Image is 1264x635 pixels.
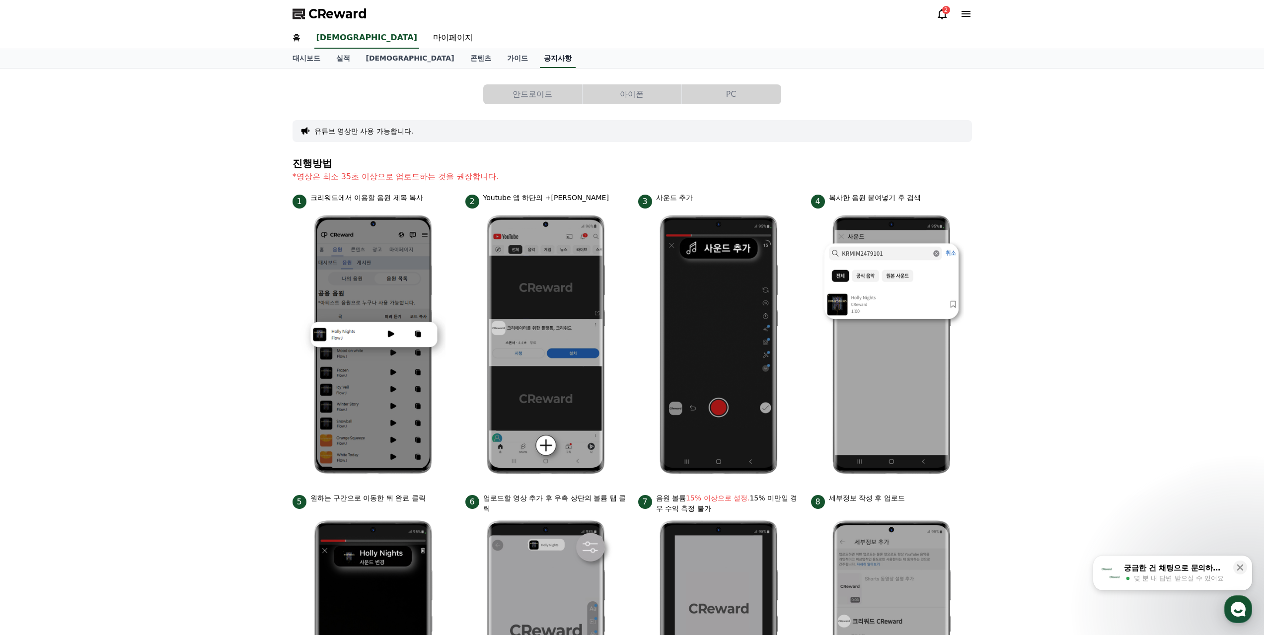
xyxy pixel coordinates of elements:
[310,193,424,203] p: 크리워드에서 이용할 음원 제목 복사
[483,84,582,104] button: 안드로이드
[66,315,128,340] a: 대화
[936,8,948,20] a: 2
[682,84,781,104] button: PC
[819,209,964,481] img: 4.png
[473,209,618,481] img: 2.png
[465,195,479,209] span: 2
[300,209,446,481] img: 1.png
[540,49,576,68] a: 공지사항
[3,315,66,340] a: 홈
[308,6,367,22] span: CReward
[293,6,367,22] a: CReward
[358,49,462,68] a: [DEMOGRAPHIC_DATA]
[91,330,103,338] span: 대화
[638,495,652,509] span: 7
[293,158,972,169] h4: 진행방법
[285,49,328,68] a: 대시보드
[462,49,499,68] a: 콘텐츠
[293,171,972,183] p: *영상은 최소 35초 이상으로 업로드하는 것을 권장합니다.
[811,495,825,509] span: 8
[829,193,921,203] p: 복사한 음원 붙여넣기 후 검색
[293,195,306,209] span: 1
[465,495,479,509] span: 6
[328,49,358,68] a: 실적
[686,494,749,502] bold: 15% 이상으로 설정.
[153,330,165,338] span: 설정
[425,28,481,49] a: 마이페이지
[314,126,414,136] button: 유튜브 영상만 사용 가능합니다.
[293,495,306,509] span: 5
[128,315,191,340] a: 설정
[646,209,791,481] img: 3.png
[483,193,609,203] p: Youtube 앱 하단의 +[PERSON_NAME]
[483,493,626,514] p: 업로드할 영상 추가 후 우측 상단의 볼륨 탭 클릭
[310,493,426,503] p: 원하는 구간으로 이동한 뒤 완료 클릭
[829,493,905,503] p: 세부정보 작성 후 업로드
[811,195,825,209] span: 4
[483,84,583,104] a: 안드로이드
[583,84,681,104] button: 아이폰
[942,6,950,14] div: 2
[638,195,652,209] span: 3
[31,330,37,338] span: 홈
[285,28,308,49] a: 홈
[314,28,419,49] a: [DEMOGRAPHIC_DATA]
[499,49,536,68] a: 가이드
[656,193,693,203] p: 사운드 추가
[656,493,799,514] p: 음원 볼륨 15% 미만일 경우 수익 측정 불가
